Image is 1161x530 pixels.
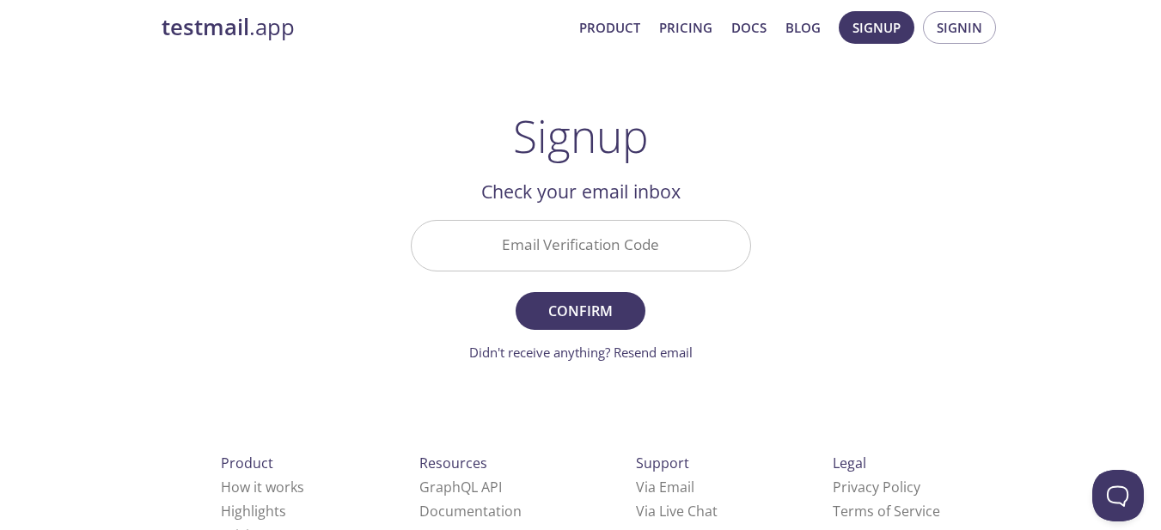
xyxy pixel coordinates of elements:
[636,478,694,496] a: Via Email
[419,454,487,472] span: Resources
[419,478,502,496] a: GraphQL API
[731,16,767,39] a: Docs
[1092,470,1144,521] iframe: Help Scout Beacon - Open
[785,16,821,39] a: Blog
[411,177,751,206] h2: Check your email inbox
[937,16,982,39] span: Signin
[535,299,626,323] span: Confirm
[833,454,866,472] span: Legal
[833,502,940,521] a: Terms of Service
[636,454,689,472] span: Support
[221,454,273,472] span: Product
[839,11,914,44] button: Signup
[923,11,996,44] button: Signin
[513,110,649,161] h1: Signup
[659,16,712,39] a: Pricing
[162,13,565,42] a: testmail.app
[833,478,920,496] a: Privacy Policy
[852,16,901,39] span: Signup
[419,502,522,521] a: Documentation
[636,502,718,521] a: Via Live Chat
[469,344,693,361] a: Didn't receive anything? Resend email
[162,12,249,42] strong: testmail
[579,16,640,39] a: Product
[221,478,304,496] a: How it works
[516,292,645,330] button: Confirm
[221,502,286,521] a: Highlights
